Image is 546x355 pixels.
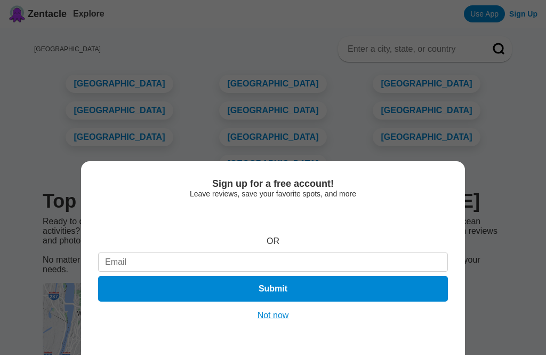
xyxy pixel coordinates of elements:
[98,190,448,198] div: Leave reviews, save your favorite spots, and more
[254,310,292,321] button: Not now
[98,178,448,190] div: Sign up for a free account!
[98,253,448,272] input: Email
[267,236,279,246] div: OR
[98,276,448,302] button: Submit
